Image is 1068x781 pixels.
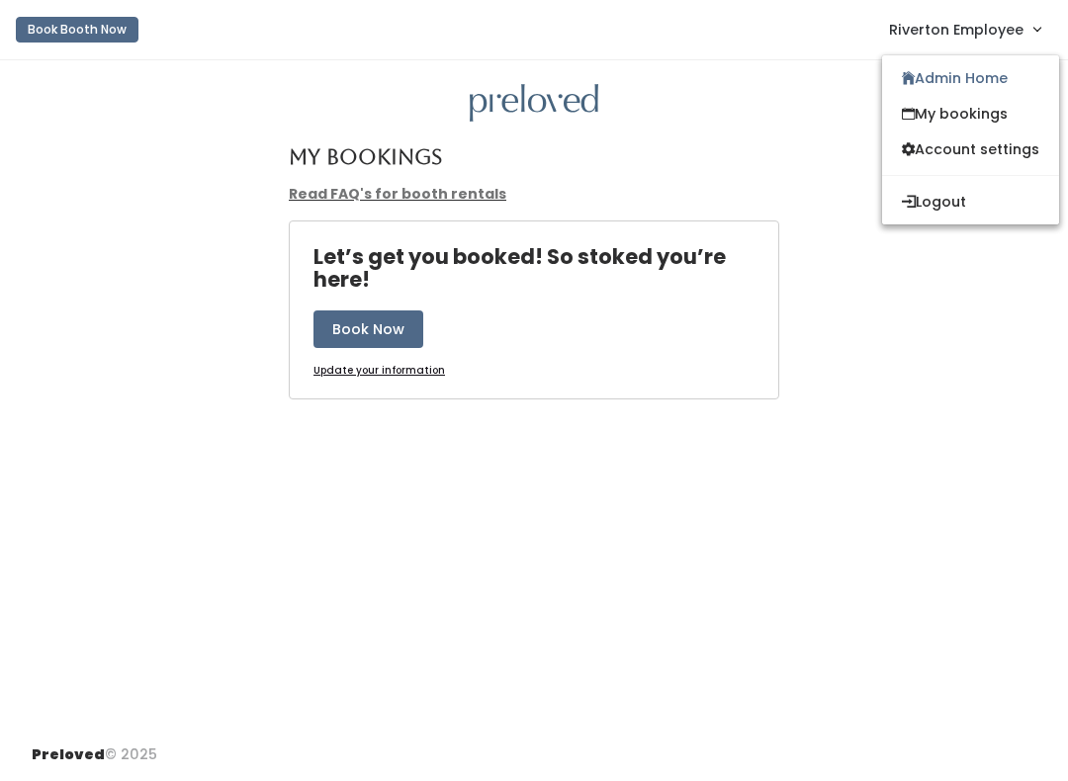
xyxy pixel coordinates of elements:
[313,310,423,348] button: Book Now
[313,245,778,291] h4: Let’s get you booked! So stoked you’re here!
[32,729,157,765] div: © 2025
[289,145,442,168] h4: My Bookings
[313,364,445,379] a: Update your information
[882,96,1059,131] a: My bookings
[882,60,1059,96] a: Admin Home
[32,744,105,764] span: Preloved
[313,363,445,378] u: Update your information
[889,19,1023,41] span: Riverton Employee
[869,8,1060,50] a: Riverton Employee
[289,184,506,204] a: Read FAQ's for booth rentals
[470,84,598,123] img: preloved logo
[16,8,138,51] a: Book Booth Now
[882,131,1059,167] a: Account settings
[16,17,138,43] button: Book Booth Now
[882,184,1059,219] button: Logout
